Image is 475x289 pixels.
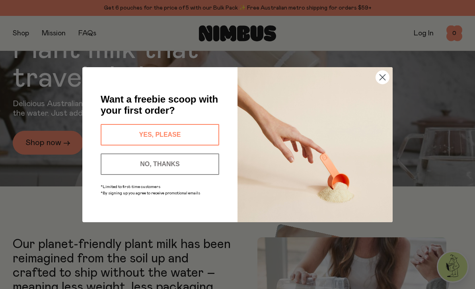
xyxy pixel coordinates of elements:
button: Close dialog [376,70,389,84]
span: Want a freebie scoop with your first order? [101,94,218,116]
button: YES, PLEASE [101,124,219,145]
span: *By signing up you agree to receive promotional emails [101,191,200,195]
span: *Limited to first-time customers [101,185,160,189]
button: NO, THANKS [101,153,219,175]
img: c0d45117-8e62-4a02-9742-374a5db49d45.jpeg [237,67,393,222]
